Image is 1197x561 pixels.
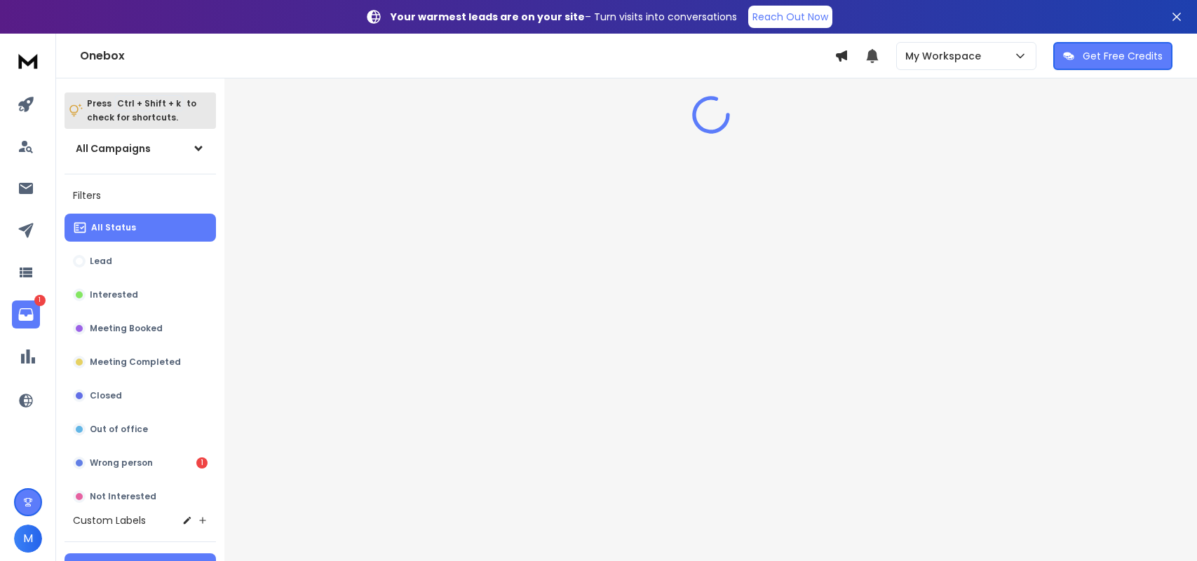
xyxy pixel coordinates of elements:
[65,382,216,410] button: Closed
[196,457,208,469] div: 1
[91,222,136,233] p: All Status
[65,483,216,511] button: Not Interested
[87,97,196,125] p: Press to check for shortcuts.
[90,457,153,469] p: Wrong person
[14,525,42,553] button: M
[90,491,156,502] p: Not Interested
[90,323,163,334] p: Meeting Booked
[73,513,146,527] h3: Custom Labels
[65,186,216,205] h3: Filters
[65,247,216,275] button: Lead
[76,141,151,155] h1: All Campaigns
[1083,49,1163,63] p: Get Free Credits
[65,134,216,162] button: All Campaigns
[1053,42,1172,70] button: Get Free Credits
[65,314,216,342] button: Meeting Booked
[905,49,987,63] p: My Workspace
[748,6,832,28] a: Reach Out Now
[12,300,40,328] a: 1
[90,289,138,300] p: Interested
[65,415,216,443] button: Out of office
[90,424,148,435] p: Out of office
[115,95,183,111] span: Ctrl + Shift + k
[90,390,122,401] p: Closed
[34,295,46,306] p: 1
[90,256,112,267] p: Lead
[65,449,216,477] button: Wrong person1
[90,356,181,368] p: Meeting Completed
[752,10,828,24] p: Reach Out Now
[65,214,216,242] button: All Status
[80,48,834,64] h1: Onebox
[391,10,737,24] p: – Turn visits into conversations
[14,48,42,74] img: logo
[65,348,216,376] button: Meeting Completed
[65,281,216,309] button: Interested
[391,10,585,24] strong: Your warmest leads are on your site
